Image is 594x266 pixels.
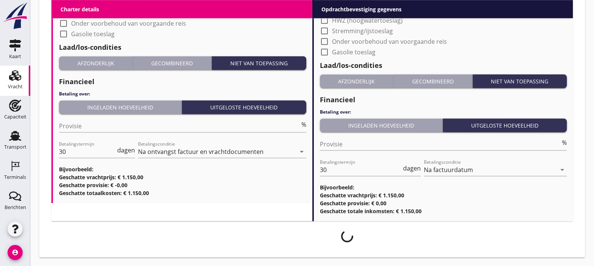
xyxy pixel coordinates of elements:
[9,54,21,59] div: Kaart
[136,59,209,67] div: Gecombineerd
[320,164,402,176] input: Betalingstermijn
[71,30,115,38] label: Gasolie toeslag
[402,165,421,171] div: dagen
[8,84,23,89] div: Vracht
[394,74,473,88] button: Gecombineerd
[323,77,391,85] div: Afzonderlijk
[59,120,300,132] input: Provisie
[560,140,567,146] div: %
[443,118,567,132] button: Uitgeloste hoeveelheid
[138,148,264,155] div: Na ontvangst factuur en vrachtdocumenten
[59,56,133,70] button: Afzonderlijk
[320,60,567,71] h2: Laad/los-condities
[2,2,29,30] img: logo-small.a267ee39.svg
[133,56,212,70] button: Gecombineerd
[473,74,567,88] button: Niet van toepassing
[320,109,567,115] h4: Betaling over:
[59,42,306,52] h2: Laad/los-condities
[59,181,306,189] h3: Geschatte provisie: € -0,00
[320,138,561,150] input: Provisie
[59,189,306,197] h3: Geschatte totaalkosten: € 1.150,00
[476,77,564,85] div: Niet van toepassing
[332,27,393,35] label: Stremming/ijstoeslag
[323,121,439,129] div: Ingeladen hoeveelheid
[424,166,473,173] div: Na factuurdatum
[215,59,303,67] div: Niet van toepassing
[297,147,306,156] i: arrow_drop_down
[185,103,303,111] div: Uitgeloste hoeveelheid
[320,207,567,215] h3: Geschatte totale inkomsten: € 1.150,00
[320,74,394,88] button: Afzonderlijk
[332,38,447,45] label: Onder voorbehoud van voorgaande reis
[320,191,567,199] h3: Geschatte vrachtprijs: € 1.150,00
[8,245,23,260] i: account_circle
[182,100,306,114] button: Uitgeloste hoeveelheid
[397,77,469,85] div: Gecombineerd
[62,59,130,67] div: Afzonderlijk
[558,165,567,174] i: arrow_drop_down
[320,118,443,132] button: Ingeladen hoeveelheid
[71,20,186,27] label: Onder voorbehoud van voorgaande reis
[212,56,306,70] button: Niet van toepassing
[332,48,375,56] label: Gasolie toeslag
[59,100,182,114] button: Ingeladen hoeveelheid
[62,103,178,111] div: Ingeladen hoeveelheid
[5,205,26,210] div: Berichten
[59,77,306,87] h2: Financieel
[320,183,567,191] h3: Bijvoorbeeld:
[320,95,567,105] h2: Financieel
[332,6,399,14] label: KWZ (laagwatertoeslag)
[116,147,135,153] div: dagen
[59,165,306,173] h3: Bijvoorbeeld:
[4,114,26,119] div: Capaciteit
[4,145,26,149] div: Transport
[4,175,26,180] div: Terminals
[320,199,567,207] h3: Geschatte provisie: € 0,00
[59,91,306,97] h4: Betaling over:
[332,17,403,24] label: HWZ (hoogwatertoeslag)
[300,121,306,128] div: %
[59,173,306,181] h3: Geschatte vrachtprijs: € 1.150,00
[59,146,116,158] input: Betalingstermijn
[71,9,132,17] label: Stremming/ijstoeslag
[446,121,564,129] div: Uitgeloste hoeveelheid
